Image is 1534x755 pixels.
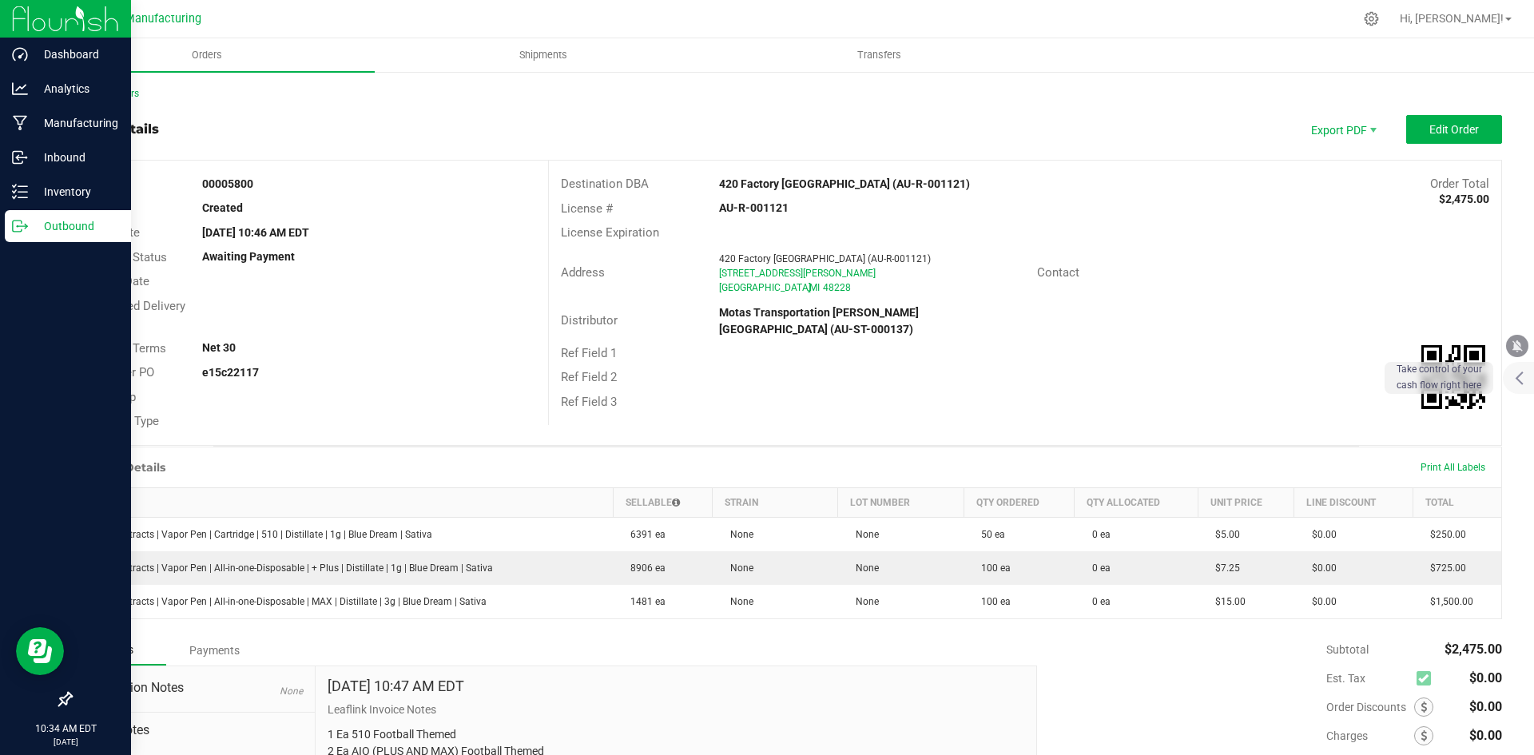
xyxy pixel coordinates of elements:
[202,226,309,239] strong: [DATE] 10:46 AM EDT
[561,265,605,280] span: Address
[823,282,851,293] span: 48228
[808,282,809,293] span: ,
[280,685,303,697] span: None
[1421,462,1485,473] span: Print All Labels
[1326,643,1369,656] span: Subtotal
[202,201,243,214] strong: Created
[12,149,28,165] inline-svg: Inbound
[719,306,919,336] strong: Motas Transportation [PERSON_NAME][GEOGRAPHIC_DATA] (AU-ST-000137)
[83,678,303,697] span: Destination Notes
[1439,193,1489,205] strong: $2,475.00
[328,678,464,694] h4: [DATE] 10:47 AM EDT
[125,12,201,26] span: Manufacturing
[12,115,28,131] inline-svg: Manufacturing
[72,487,614,517] th: Item
[1422,529,1466,540] span: $250.00
[1326,729,1414,742] span: Charges
[1421,345,1485,409] img: Scan me!
[1084,562,1111,574] span: 0 ea
[1294,115,1390,144] li: Export PDF
[713,487,838,517] th: Strain
[28,217,124,236] p: Outbound
[81,596,487,607] span: Mitten Extracts | Vapor Pen | All-in-one-Disposable | MAX | Distillate | 3g | Blue Dream | Sativa
[848,529,879,540] span: None
[81,529,432,540] span: Mitten Extracts | Vapor Pen | Cartridge | 510 | Distillate | 1g | Blue Dream | Sativa
[83,299,185,332] span: Requested Delivery Date
[622,596,666,607] span: 1481 ea
[561,201,613,216] span: License #
[719,201,789,214] strong: AU-R-001121
[848,596,879,607] span: None
[170,48,244,62] span: Orders
[622,562,666,574] span: 8906 ea
[1422,562,1466,574] span: $725.00
[622,529,666,540] span: 6391 ea
[12,184,28,200] inline-svg: Inventory
[719,177,970,190] strong: 420 Factory [GEOGRAPHIC_DATA] (AU-R-001121)
[328,701,1024,718] p: Leaflink Invoice Notes
[1445,642,1502,657] span: $2,475.00
[809,282,820,293] span: MI
[964,487,1074,517] th: Qty Ordered
[1421,345,1485,409] qrcode: 00005800
[848,562,879,574] span: None
[1207,562,1240,574] span: $7.25
[1430,177,1489,191] span: Order Total
[1469,699,1502,714] span: $0.00
[202,177,253,190] strong: 00005800
[498,48,589,62] span: Shipments
[1304,529,1337,540] span: $0.00
[1469,728,1502,743] span: $0.00
[719,282,811,293] span: [GEOGRAPHIC_DATA]
[1361,11,1381,26] div: Manage settings
[561,346,617,360] span: Ref Field 1
[38,38,375,72] a: Orders
[166,636,262,665] div: Payments
[722,529,753,540] span: None
[28,113,124,133] p: Manufacturing
[12,81,28,97] inline-svg: Analytics
[561,177,649,191] span: Destination DBA
[202,250,295,263] strong: Awaiting Payment
[973,529,1005,540] span: 50 ea
[1294,487,1413,517] th: Line Discount
[28,45,124,64] p: Dashboard
[1413,487,1501,517] th: Total
[202,366,259,379] strong: e15c22117
[1207,529,1240,540] span: $5.00
[12,46,28,62] inline-svg: Dashboard
[81,562,493,574] span: Mitten Extracts | Vapor Pen | All-in-one-Disposable | + Plus | Distillate | 1g | Blue Dream | Sativa
[1422,596,1473,607] span: $1,500.00
[719,268,876,279] span: [STREET_ADDRESS][PERSON_NAME]
[1429,123,1479,136] span: Edit Order
[28,148,124,167] p: Inbound
[1084,529,1111,540] span: 0 ea
[722,596,753,607] span: None
[973,562,1011,574] span: 100 ea
[12,218,28,234] inline-svg: Outbound
[202,341,236,354] strong: Net 30
[7,736,124,748] p: [DATE]
[719,253,931,264] span: 420 Factory [GEOGRAPHIC_DATA] (AU-R-001121)
[836,48,923,62] span: Transfers
[1084,596,1111,607] span: 0 ea
[83,721,303,740] span: Order Notes
[561,225,659,240] span: License Expiration
[28,182,124,201] p: Inventory
[1406,115,1502,144] button: Edit Order
[613,487,712,517] th: Sellable
[838,487,964,517] th: Lot Number
[1207,596,1246,607] span: $15.00
[1037,265,1079,280] span: Contact
[1417,667,1438,689] span: Calculate excise tax
[561,370,617,384] span: Ref Field 2
[1326,701,1414,713] span: Order Discounts
[1304,596,1337,607] span: $0.00
[1304,562,1337,574] span: $0.00
[7,721,124,736] p: 10:34 AM EDT
[561,395,617,409] span: Ref Field 3
[722,562,753,574] span: None
[711,38,1047,72] a: Transfers
[1075,487,1198,517] th: Qty Allocated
